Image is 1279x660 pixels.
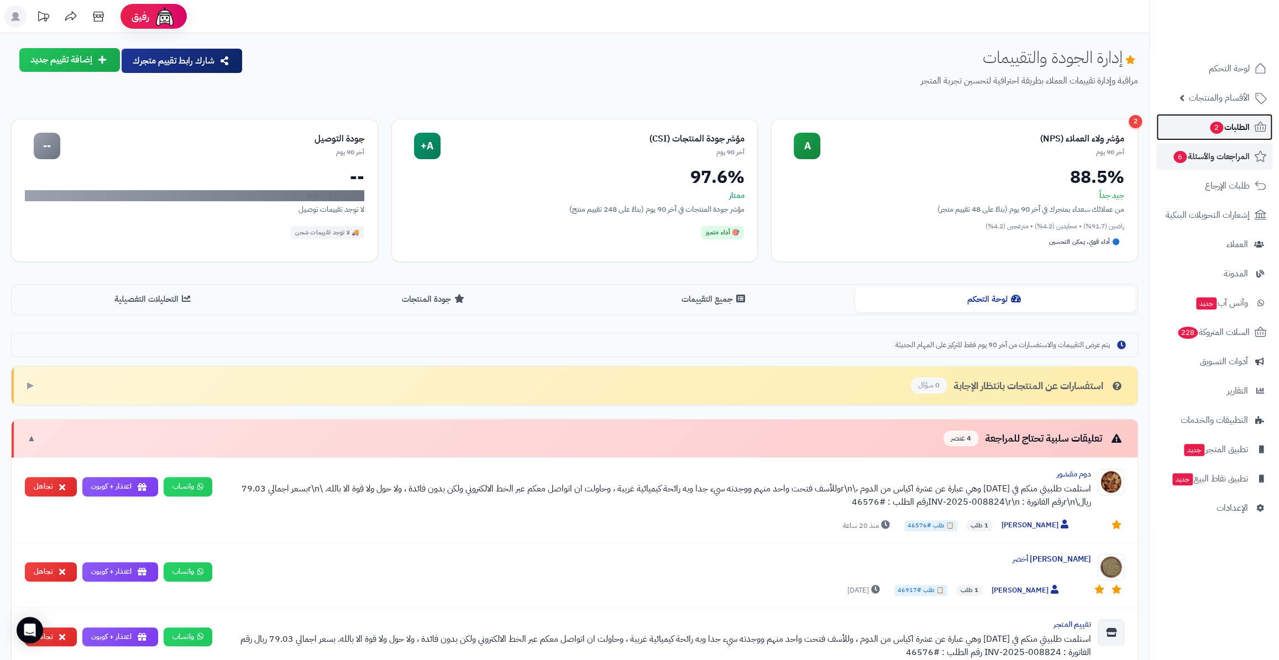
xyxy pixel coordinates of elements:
[1172,473,1193,485] span: جديد
[221,632,1091,659] div: استلمت طلبيتي منكم في [DATE] وهي عبارة عن عشرة اكياس من الدوم ، وللأسف فتحت واحد منهم ووجدته سيء ...
[25,562,77,582] button: تجاهل
[164,627,212,647] a: واتساب
[82,627,158,647] button: اعتذار + كوبون
[1002,520,1071,531] span: [PERSON_NAME]
[1217,500,1248,516] span: الإعدادات
[122,49,242,73] button: شارك رابط تقييم متجرك
[1181,412,1248,428] span: التطبيقات والخدمات
[943,431,978,447] span: 4 عنصر
[785,168,1124,186] div: 88.5%
[1189,90,1250,106] span: الأقسام والمنتجات
[1210,122,1223,134] span: 2
[1098,469,1124,495] img: Product
[1045,235,1124,249] div: 🔵 أداء قوي، يمكن التحسين
[1171,471,1248,486] span: تطبيق نقاط البيع
[1209,61,1250,76] span: لوحة التحكم
[27,432,36,445] span: ▼
[785,222,1124,231] div: راضين (91.7%) • محايدين (4.2%) • منزعجين (4.2%)
[843,520,893,531] span: منذ 20 ساعة
[1184,444,1204,456] span: جديد
[1156,436,1272,463] a: تطبيق المتجرجديد
[895,340,1110,350] span: يتم عرض التقييمات والاستفسارات من آخر 90 يوم فقط للتركيز على المهام الحديثة
[29,6,57,30] a: تحديثات المنصة
[1205,178,1250,193] span: طلبات الإرجاع
[785,203,1124,215] div: من عملائك سعداء بمتجرك في آخر 90 يوم (بناءً على 48 تقييم متجر)
[82,477,158,496] button: اعتذار + كوبون
[904,520,957,531] span: 📋 طلب #46576
[19,48,120,72] button: إضافة تقييم جديد
[221,482,1091,509] div: استلمت طلبيتي منكم في [DATE] وهي عبارة عن عشرة اكياس من الدوم ،\r\nوللأسف فتحت واحد منهم ووجدته س...
[1156,495,1272,521] a: الإعدادات
[34,133,60,159] div: --
[132,10,149,23] span: رفيق
[1177,324,1250,340] span: السلات المتروكة
[1196,297,1217,310] span: جديد
[25,627,77,647] button: تجاهل
[25,168,364,186] div: --
[221,469,1091,480] div: دوم مقشور
[441,133,745,145] div: مؤشر جودة المنتجات (CSI)
[1200,354,1248,369] span: أدوات التسويق
[252,75,1138,87] p: مراقبة وإدارة تقييمات العملاء بطريقة احترافية لتحسين تجربة المتجر
[164,477,212,496] a: واتساب
[25,190,364,201] div: لا توجد بيانات كافية
[221,554,1091,565] div: [PERSON_NAME] أخضر
[1098,554,1124,580] img: Product
[1129,115,1142,128] div: 2
[17,617,43,643] div: Open Intercom Messenger
[1195,295,1248,311] span: وآتس آب
[1156,114,1272,140] a: الطلبات2
[1183,442,1248,457] span: تطبيق المتجر
[911,378,947,394] span: 0 سؤال
[291,226,364,239] div: 🚚 لا توجد تقييمات شحن
[27,379,34,392] span: ▶
[1172,149,1250,164] span: المراجعات والأسئلة
[164,562,212,582] a: واتساب
[701,226,744,239] div: 🎯 أداء متميز
[221,619,1091,630] div: تقييم المتجر
[1227,383,1248,399] span: التقارير
[785,190,1124,201] div: جيد جداً
[983,48,1138,66] h1: إدارة الجودة والتقييمات
[794,133,820,159] div: A
[294,287,574,312] button: جودة المنتجات
[1156,290,1272,316] a: وآتس آبجديد
[1156,378,1272,404] a: التقارير
[575,287,855,312] button: جميع التقييمات
[25,203,364,215] div: لا توجد تقييمات توصيل
[82,562,158,582] button: اعتذار + كوبون
[1156,348,1272,375] a: أدوات التسويق
[966,520,993,531] span: 1 طلب
[820,148,1124,157] div: آخر 90 يوم
[855,287,1135,312] button: لوحة التحكم
[911,378,1124,394] div: استفسارات عن المنتجات بانتظار الإجابة
[60,148,364,157] div: آخر 90 يوم
[1156,319,1272,345] a: السلات المتروكة228
[60,133,364,145] div: جودة التوصيل
[154,6,176,28] img: ai-face.png
[25,477,77,496] button: تجاهل
[956,585,983,596] span: 1 طلب
[1156,231,1272,258] a: العملاء
[14,287,294,312] button: التحليلات التفصيلية
[894,585,947,596] span: 📋 طلب #46917
[943,431,1124,447] div: تعليقات سلبية تحتاج للمراجعة
[1173,151,1187,163] span: 6
[1156,202,1272,228] a: إشعارات التحويلات البنكية
[405,168,745,186] div: 97.6%
[1156,143,1272,170] a: المراجعات والأسئلة6
[1156,465,1272,492] a: تطبيق نقاط البيعجديد
[847,585,883,596] span: [DATE]
[1156,55,1272,82] a: لوحة التحكم
[1178,327,1198,339] span: 228
[1224,266,1248,281] span: المدونة
[992,585,1061,596] span: [PERSON_NAME]
[1209,119,1250,135] span: الطلبات
[1156,172,1272,199] a: طلبات الإرجاع
[1156,260,1272,287] a: المدونة
[1156,407,1272,433] a: التطبيقات والخدمات
[414,133,441,159] div: A+
[441,148,745,157] div: آخر 90 يوم
[1166,207,1250,223] span: إشعارات التحويلات البنكية
[405,203,745,215] div: مؤشر جودة المنتجات في آخر 90 يوم (بناءً على 248 تقييم منتج)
